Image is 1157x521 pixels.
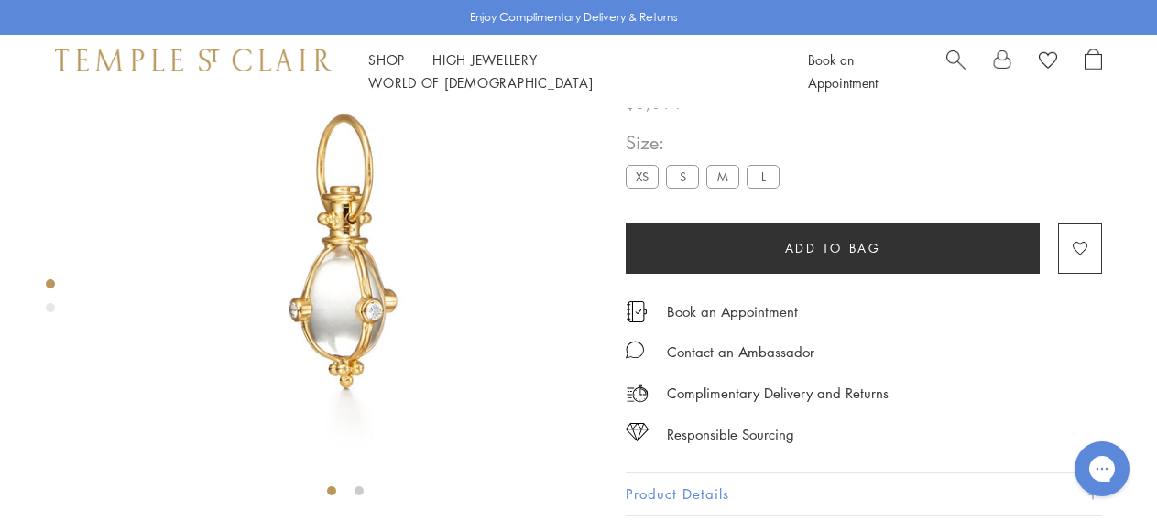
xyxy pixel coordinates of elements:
[626,165,659,188] label: XS
[368,73,593,92] a: World of [DEMOGRAPHIC_DATA]World of [DEMOGRAPHIC_DATA]
[946,49,966,94] a: Search
[626,301,648,322] img: icon_appointment.svg
[626,223,1040,274] button: Add to bag
[808,50,878,92] a: Book an Appointment
[626,127,787,157] span: Size:
[1085,49,1102,94] a: Open Shopping Bag
[626,473,1102,515] button: Product Details
[747,165,780,188] label: L
[470,8,678,27] p: Enjoy Complimentary Delivery & Returns
[55,49,332,71] img: Temple St. Clair
[666,165,699,188] label: S
[626,423,649,441] img: icon_sourcing.svg
[626,382,649,405] img: icon_delivery.svg
[1039,49,1057,76] a: View Wishlist
[667,382,889,405] p: Complimentary Delivery and Returns
[667,341,814,364] div: Contact an Ambassador
[706,165,739,188] label: M
[432,50,538,69] a: High JewelleryHigh Jewellery
[667,423,794,446] div: Responsible Sourcing
[1065,435,1139,503] iframe: Gorgias live chat messenger
[626,341,644,359] img: MessageIcon-01_2.svg
[785,238,881,258] span: Add to bag
[368,49,767,94] nav: Main navigation
[667,301,798,321] a: Book an Appointment
[368,50,405,69] a: ShopShop
[46,275,55,327] div: Product gallery navigation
